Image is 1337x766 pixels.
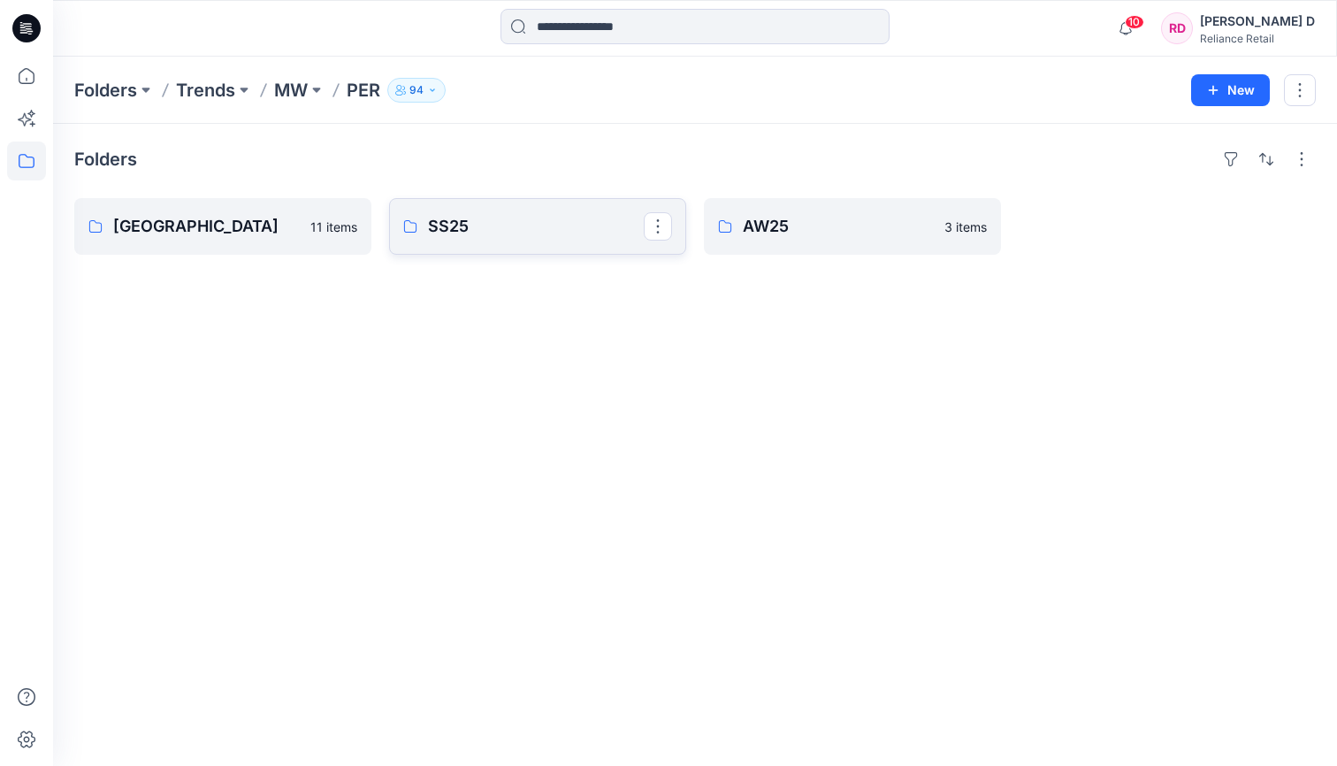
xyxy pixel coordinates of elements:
[743,214,934,239] p: AW25
[113,214,300,239] p: [GEOGRAPHIC_DATA]
[944,218,987,236] p: 3 items
[387,78,446,103] button: 94
[74,78,137,103] a: Folders
[74,149,137,170] h4: Folders
[310,218,357,236] p: 11 items
[1161,12,1193,44] div: RD
[1200,32,1315,45] div: Reliance Retail
[428,214,644,239] p: SS25
[176,78,235,103] a: Trends
[389,198,686,255] a: SS25
[274,78,308,103] a: MW
[409,80,424,100] p: 94
[347,78,380,103] p: PER
[74,198,371,255] a: [GEOGRAPHIC_DATA]11 items
[1191,74,1270,106] button: New
[704,198,1001,255] a: AW253 items
[1125,15,1144,29] span: 10
[1200,11,1315,32] div: [PERSON_NAME] D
